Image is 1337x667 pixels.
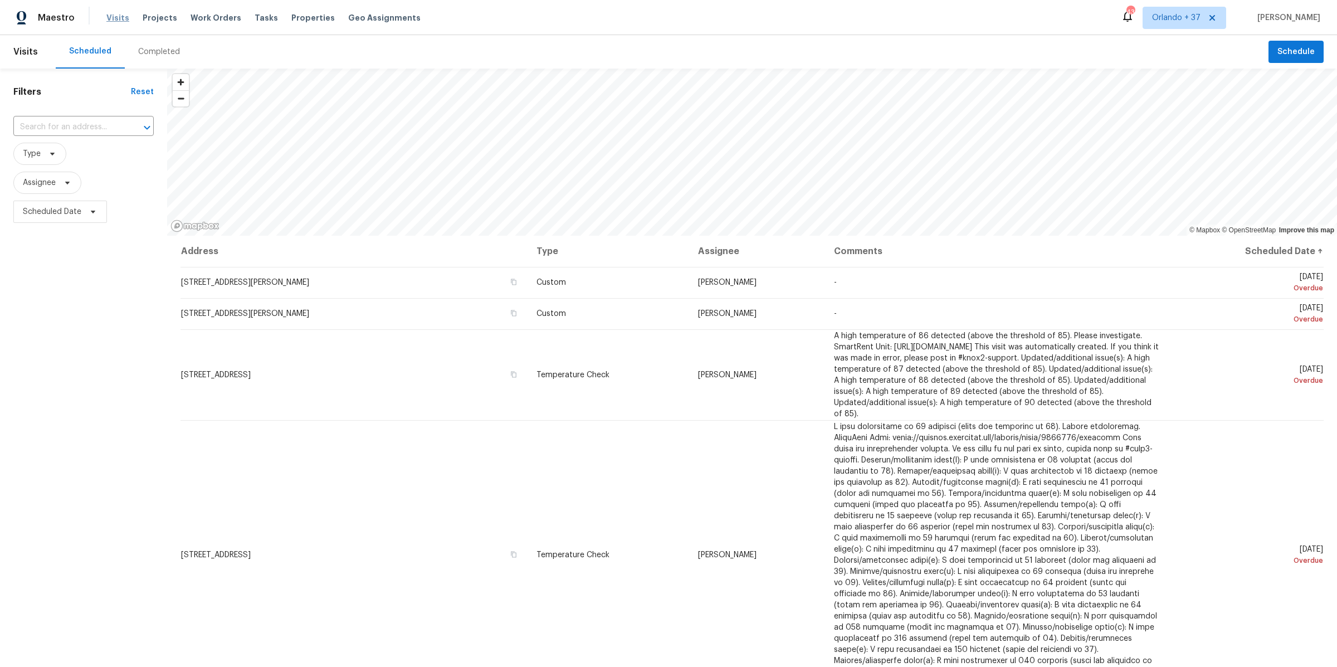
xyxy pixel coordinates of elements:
[698,279,757,286] span: [PERSON_NAME]
[348,12,421,23] span: Geo Assignments
[131,86,154,98] div: Reset
[181,371,251,379] span: [STREET_ADDRESS]
[13,119,123,136] input: Search for an address...
[1277,45,1315,59] span: Schedule
[834,279,837,286] span: -
[173,74,189,90] button: Zoom in
[139,120,155,135] button: Open
[1177,273,1323,294] span: [DATE]
[1152,12,1201,23] span: Orlando + 37
[1177,366,1323,386] span: [DATE]
[698,310,757,318] span: [PERSON_NAME]
[834,310,837,318] span: -
[38,12,75,23] span: Maestro
[69,46,111,57] div: Scheduled
[191,12,241,23] span: Work Orders
[13,40,38,64] span: Visits
[1177,375,1323,386] div: Overdue
[698,551,757,559] span: [PERSON_NAME]
[291,12,335,23] span: Properties
[528,236,689,267] th: Type
[138,46,180,57] div: Completed
[143,12,177,23] span: Projects
[1189,226,1220,234] a: Mapbox
[1177,546,1323,566] span: [DATE]
[170,220,219,232] a: Mapbox homepage
[1253,12,1320,23] span: [PERSON_NAME]
[23,177,56,188] span: Assignee
[180,236,528,267] th: Address
[173,91,189,106] span: Zoom out
[181,310,309,318] span: [STREET_ADDRESS][PERSON_NAME]
[1279,226,1334,234] a: Improve this map
[689,236,825,267] th: Assignee
[1168,236,1324,267] th: Scheduled Date ↑
[1222,226,1276,234] a: OpenStreetMap
[834,332,1159,418] span: A high temperature of 86 detected (above the threshold of 85). Please investigate. SmartRent Unit...
[536,310,566,318] span: Custom
[23,206,81,217] span: Scheduled Date
[536,551,609,559] span: Temperature Check
[509,308,519,318] button: Copy Address
[13,86,131,98] h1: Filters
[1177,283,1323,294] div: Overdue
[536,371,609,379] span: Temperature Check
[181,279,309,286] span: [STREET_ADDRESS][PERSON_NAME]
[536,279,566,286] span: Custom
[1177,555,1323,566] div: Overdue
[106,12,129,23] span: Visits
[23,148,41,159] span: Type
[1177,304,1323,325] span: [DATE]
[509,549,519,559] button: Copy Address
[1177,314,1323,325] div: Overdue
[698,371,757,379] span: [PERSON_NAME]
[825,236,1168,267] th: Comments
[167,69,1337,236] canvas: Map
[1126,7,1134,18] div: 430
[1268,41,1324,64] button: Schedule
[509,277,519,287] button: Copy Address
[173,90,189,106] button: Zoom out
[181,551,251,559] span: [STREET_ADDRESS]
[509,369,519,379] button: Copy Address
[255,14,278,22] span: Tasks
